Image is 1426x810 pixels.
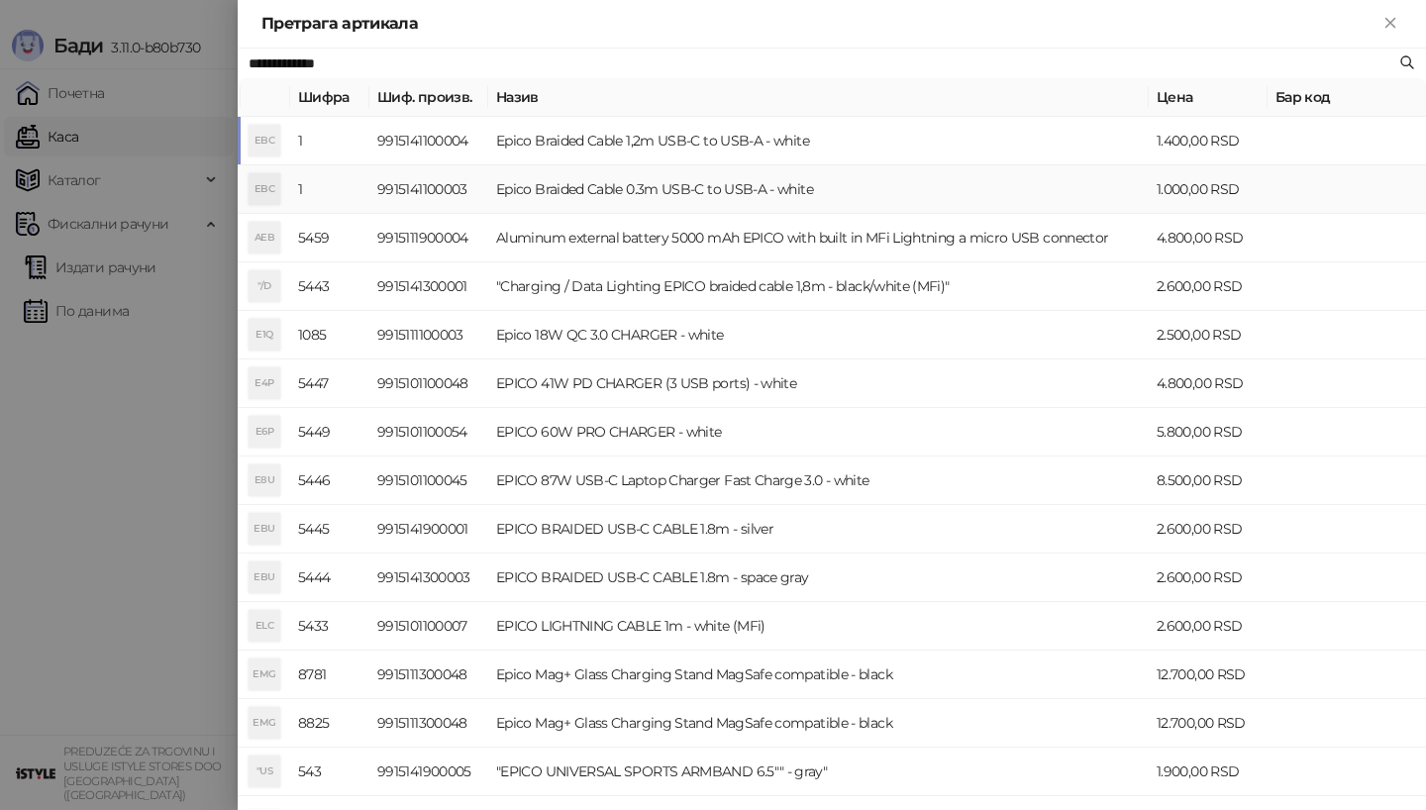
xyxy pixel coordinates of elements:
td: 4.800,00 RSD [1149,359,1268,408]
th: Цена [1149,78,1268,117]
td: 2.500,00 RSD [1149,311,1268,359]
td: 5433 [290,602,369,651]
td: 1085 [290,311,369,359]
td: Epico Mag+ Glass Charging Stand MagSafe compatible - black [488,651,1149,699]
td: 9915111300048 [369,699,488,748]
td: 2.600,00 RSD [1149,554,1268,602]
td: Epico Braided Cable 1,2m USB-C to USB-A - white [488,117,1149,165]
td: 8781 [290,651,369,699]
td: 5.800,00 RSD [1149,408,1268,456]
div: EBU [249,513,280,545]
div: Претрага артикала [261,12,1378,36]
td: 2.600,00 RSD [1149,262,1268,311]
td: 5443 [290,262,369,311]
td: 9915141900005 [369,748,488,796]
td: 1.400,00 RSD [1149,117,1268,165]
td: EPICO BRAIDED USB-C CABLE 1.8m - space gray [488,554,1149,602]
div: EBU [249,561,280,593]
td: 4.800,00 RSD [1149,214,1268,262]
div: E8U [249,464,280,496]
th: Шифра [290,78,369,117]
th: Шиф. произв. [369,78,488,117]
div: "/D [249,270,280,302]
div: E4P [249,367,280,399]
td: 5444 [290,554,369,602]
div: E6P [249,416,280,448]
td: 1 [290,117,369,165]
td: 1.000,00 RSD [1149,165,1268,214]
td: 9915111100003 [369,311,488,359]
button: Close [1378,12,1402,36]
td: 9915101100007 [369,602,488,651]
div: AEB [249,222,280,253]
td: "EPICO UNIVERSAL SPORTS ARMBAND 6.5"" - gray" [488,748,1149,796]
div: "US [249,756,280,787]
div: EMG [249,707,280,739]
td: 8.500,00 RSD [1149,456,1268,505]
td: EPICO 87W USB-C Laptop Charger Fast Charge 3.0 - white [488,456,1149,505]
td: 9915101100054 [369,408,488,456]
td: Epico 18W QC 3.0 CHARGER - white [488,311,1149,359]
td: EPICO 41W PD CHARGER (3 USB ports) - white [488,359,1149,408]
td: 5449 [290,408,369,456]
td: Epico Mag+ Glass Charging Stand MagSafe compatible - black [488,699,1149,748]
th: Назив [488,78,1149,117]
td: 2.600,00 RSD [1149,602,1268,651]
td: EPICO 60W PRO CHARGER - white [488,408,1149,456]
td: 9915101100045 [369,456,488,505]
td: 9915141300001 [369,262,488,311]
td: 5447 [290,359,369,408]
div: ELC [249,610,280,642]
th: Бар код [1268,78,1426,117]
td: EPICO BRAIDED USB-C CABLE 1.8m - silver [488,505,1149,554]
td: 9915141100003 [369,165,488,214]
td: 9915141300003 [369,554,488,602]
div: EBC [249,173,280,205]
td: Epico Braided Cable 0.3m USB-C to USB-A - white [488,165,1149,214]
td: EPICO LIGHTNING CABLE 1m - white (MFi) [488,602,1149,651]
div: E1Q [249,319,280,351]
td: 1.900,00 RSD [1149,748,1268,796]
td: 9915111900004 [369,214,488,262]
td: 12.700,00 RSD [1149,651,1268,699]
td: 8825 [290,699,369,748]
div: EMG [249,658,280,690]
td: 1 [290,165,369,214]
td: 9915111300048 [369,651,488,699]
td: "Charging / Data Lighting EPICO braided cable 1,8m - black/white (MFi)" [488,262,1149,311]
td: 2.600,00 RSD [1149,505,1268,554]
td: 9915141900001 [369,505,488,554]
td: 9915141100004 [369,117,488,165]
td: 9915101100048 [369,359,488,408]
td: 543 [290,748,369,796]
td: Aluminum external battery 5000 mAh EPICO with built in MFi Lightning a micro USB connector [488,214,1149,262]
div: EBC [249,125,280,156]
td: 5459 [290,214,369,262]
td: 5445 [290,505,369,554]
td: 12.700,00 RSD [1149,699,1268,748]
td: 5446 [290,456,369,505]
